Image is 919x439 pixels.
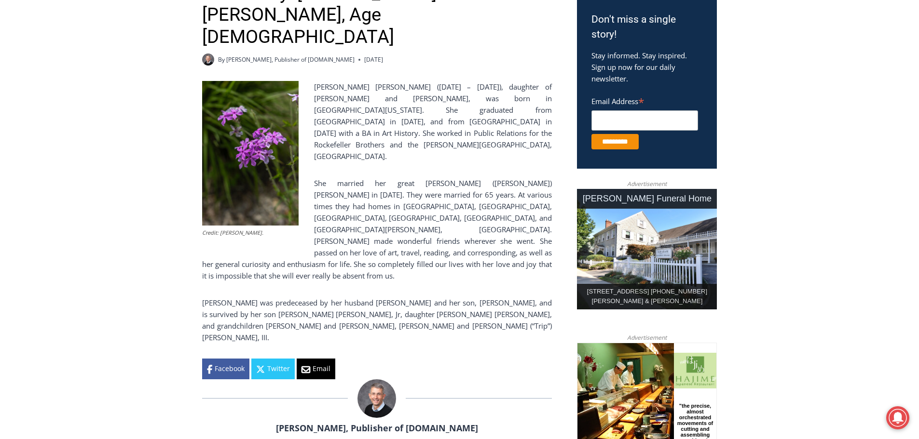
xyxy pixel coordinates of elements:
a: Twitter [251,359,295,379]
a: [PERSON_NAME], Publisher of [DOMAIN_NAME] [226,55,355,64]
a: [PERSON_NAME], Publisher of [DOMAIN_NAME] [276,422,478,434]
p: [PERSON_NAME] was predeceased by her husband [PERSON_NAME] and her son, [PERSON_NAME], and is sur... [202,297,552,343]
a: Open Tues. - Sun. [PHONE_NUMBER] [0,97,97,120]
label: Email Address [591,92,698,109]
p: Stay informed. Stay inspired. Sign up now for our daily newsletter. [591,50,702,84]
a: Author image [202,53,214,66]
h4: Book [PERSON_NAME]'s Good Humor for Your Event [294,10,336,37]
a: Book [PERSON_NAME]'s Good Humor for Your Event [287,3,348,44]
p: [PERSON_NAME] [PERSON_NAME] ([DATE] – [DATE]), daughter of [PERSON_NAME] and [PERSON_NAME], was b... [202,81,552,162]
div: [STREET_ADDRESS] [PHONE_NUMBER] [PERSON_NAME] & [PERSON_NAME] [577,284,717,310]
div: Serving [GEOGRAPHIC_DATA] Since [DATE] [63,17,238,27]
figcaption: Credit: [PERSON_NAME]. [202,228,299,237]
span: Advertisement [617,179,676,188]
span: Intern @ [DOMAIN_NAME] [252,96,447,118]
div: "[PERSON_NAME] and I covered the [DATE] Parade, which was a really eye opening experience as I ha... [244,0,456,93]
div: [PERSON_NAME] Funeral Home [577,189,717,209]
a: Email [297,359,335,379]
img: s_800_809a2aa2-bb6e-4add-8b5e-749ad0704c34.jpeg [233,0,291,44]
span: Advertisement [617,333,676,342]
span: Open Tues. - Sun. [PHONE_NUMBER] [3,99,95,136]
div: "the precise, almost orchestrated movements of cutting and assembling sushi and [PERSON_NAME] mak... [99,60,137,115]
img: (PHOTO: Kim Eierman of EcoBeneficial designed and oversaw the installation of native plant beds f... [202,81,299,226]
span: By [218,55,225,64]
a: Intern @ [DOMAIN_NAME] [232,93,467,120]
h3: Don't miss a single story! [591,12,702,42]
p: She married her great [PERSON_NAME] ([PERSON_NAME]) [PERSON_NAME] in [DATE]. They were married fo... [202,177,552,281]
time: [DATE] [364,55,383,64]
a: Facebook [202,359,249,379]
